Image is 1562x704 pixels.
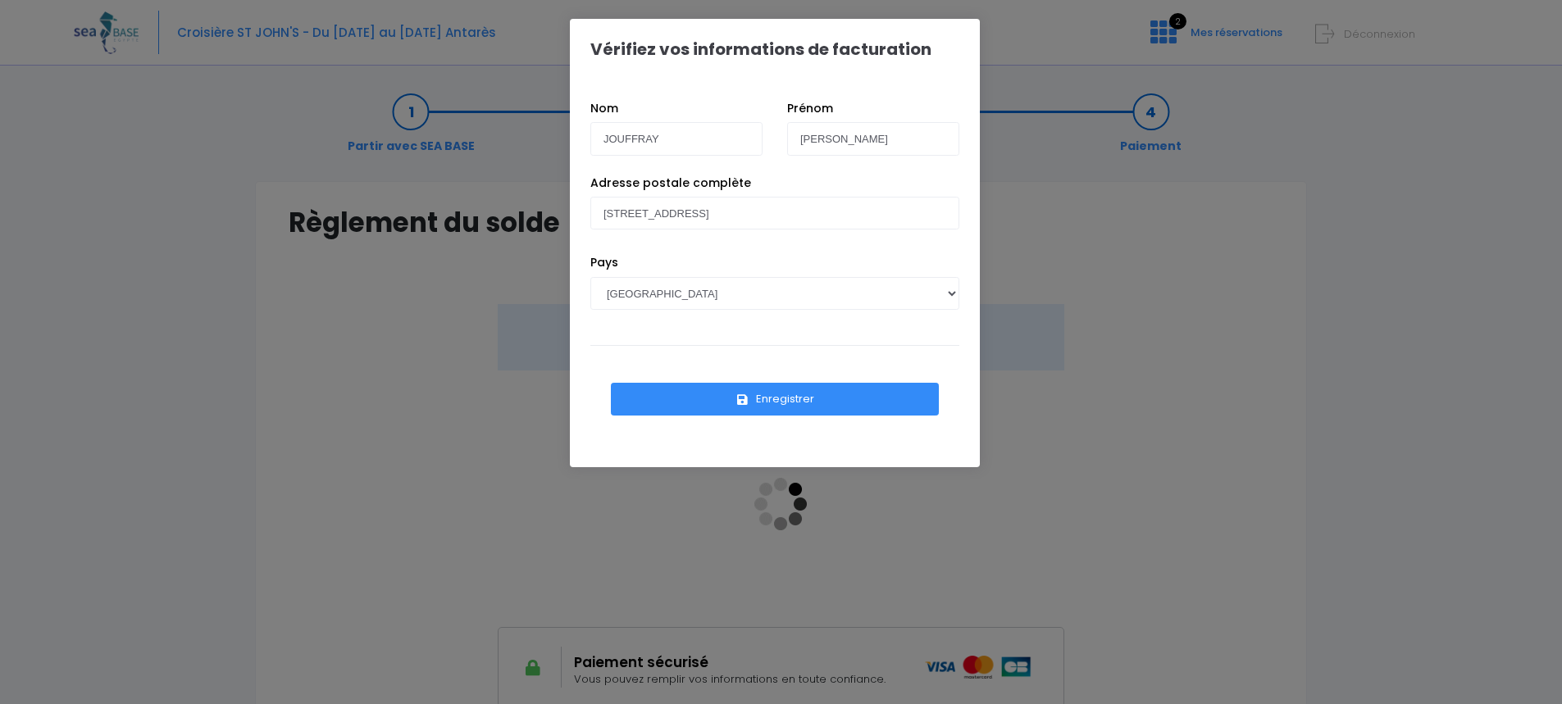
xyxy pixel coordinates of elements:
label: Prénom [787,100,833,117]
label: Nom [590,100,618,117]
label: Pays [590,254,618,271]
label: Adresse postale complète [590,175,751,192]
h1: Vérifiez vos informations de facturation [590,39,931,59]
button: Enregistrer [611,383,939,416]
